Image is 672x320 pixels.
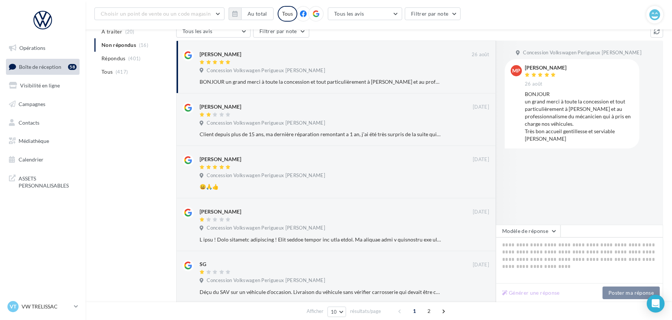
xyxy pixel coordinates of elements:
[125,29,135,35] span: (20)
[200,236,441,243] div: L ipsu ! Dolo sitametc adipiscing ! Elit seddoe tempor inc utla etdol. Ma aliquae admi v quisnost...
[19,45,45,51] span: Opérations
[19,119,39,125] span: Contacts
[207,277,325,284] span: Concession Volkswagen Perigueux [PERSON_NAME]
[4,96,81,112] a: Campagnes
[647,295,665,313] div: Open Intercom Messenger
[253,25,309,38] button: Filtrer par note
[408,305,420,317] span: 1
[4,40,81,56] a: Opérations
[182,28,213,34] span: Tous les avis
[200,183,441,191] div: 😀🙏👍
[473,262,489,268] span: [DATE]
[101,55,126,62] span: Répondus
[207,67,325,74] span: Concession Volkswagen Perigueux [PERSON_NAME]
[19,156,43,163] span: Calendrier
[128,55,141,61] span: (401)
[473,209,489,215] span: [DATE]
[525,81,542,87] span: 26 août
[4,115,81,131] a: Contacts
[331,309,337,315] span: 10
[4,133,81,149] a: Médiathèque
[241,7,274,20] button: Au total
[602,287,660,299] button: Poster ma réponse
[229,7,274,20] button: Au total
[20,82,60,89] span: Visibilité en ligne
[68,64,77,70] div: 58
[307,308,323,315] span: Afficher
[4,78,81,93] a: Visibilité en ligne
[200,103,241,111] div: [PERSON_NAME]
[473,156,489,163] span: [DATE]
[101,28,122,35] span: A traiter
[101,68,113,76] span: Tous
[496,225,560,237] button: Modèle de réponse
[523,49,642,56] span: Concession Volkswagen Perigueux [PERSON_NAME]
[10,303,16,310] span: VT
[350,308,381,315] span: résultats/page
[19,101,45,107] span: Campagnes
[101,10,211,17] span: Choisir un point de vente ou un code magasin
[327,307,346,317] button: 10
[200,288,441,296] div: Déçu du SAV sur un véhicule d’occasion. Livraison du véhicule sans vérifier carrosserie qui devai...
[405,7,461,20] button: Filtrer par note
[4,170,81,192] a: ASSETS PERSONNALISABLES
[423,305,435,317] span: 2
[19,63,61,70] span: Boîte de réception
[19,173,77,189] span: ASSETS PERSONNALISABLES
[22,303,71,310] p: VW TRELISSAC
[4,59,81,75] a: Boîte de réception58
[207,225,325,231] span: Concession Volkswagen Perigueux [PERSON_NAME]
[200,208,241,215] div: [PERSON_NAME]
[278,6,297,22] div: Tous
[207,172,325,179] span: Concession Volkswagen Perigueux [PERSON_NAME]
[334,10,364,17] span: Tous les avis
[472,51,489,58] span: 26 août
[525,90,633,143] div: BONJOUR un grand merci à toute la concession et tout particulièrement à [PERSON_NAME] et au profe...
[200,260,206,268] div: SG
[328,7,402,20] button: Tous les avis
[19,138,49,144] span: Médiathèque
[473,104,489,111] span: [DATE]
[512,67,520,74] span: MP
[200,156,241,163] div: [PERSON_NAME]
[6,300,80,314] a: VT VW TRELISSAC
[176,25,251,38] button: Tous les avis
[200,51,241,58] div: [PERSON_NAME]
[525,65,566,70] div: [PERSON_NAME]
[116,69,128,75] span: (417)
[200,78,441,86] div: BONJOUR un grand merci à toute la concession et tout particulièrement à [PERSON_NAME] et au profe...
[207,120,325,127] span: Concession Volkswagen Perigueux [PERSON_NAME]
[4,152,81,167] a: Calendrier
[200,131,441,138] div: Client depuis plus de 15 ans, ma dernière réparation remontant a 1 an, j’ai été très surpris de l...
[499,288,563,297] button: Générer une réponse
[94,7,224,20] button: Choisir un point de vente ou un code magasin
